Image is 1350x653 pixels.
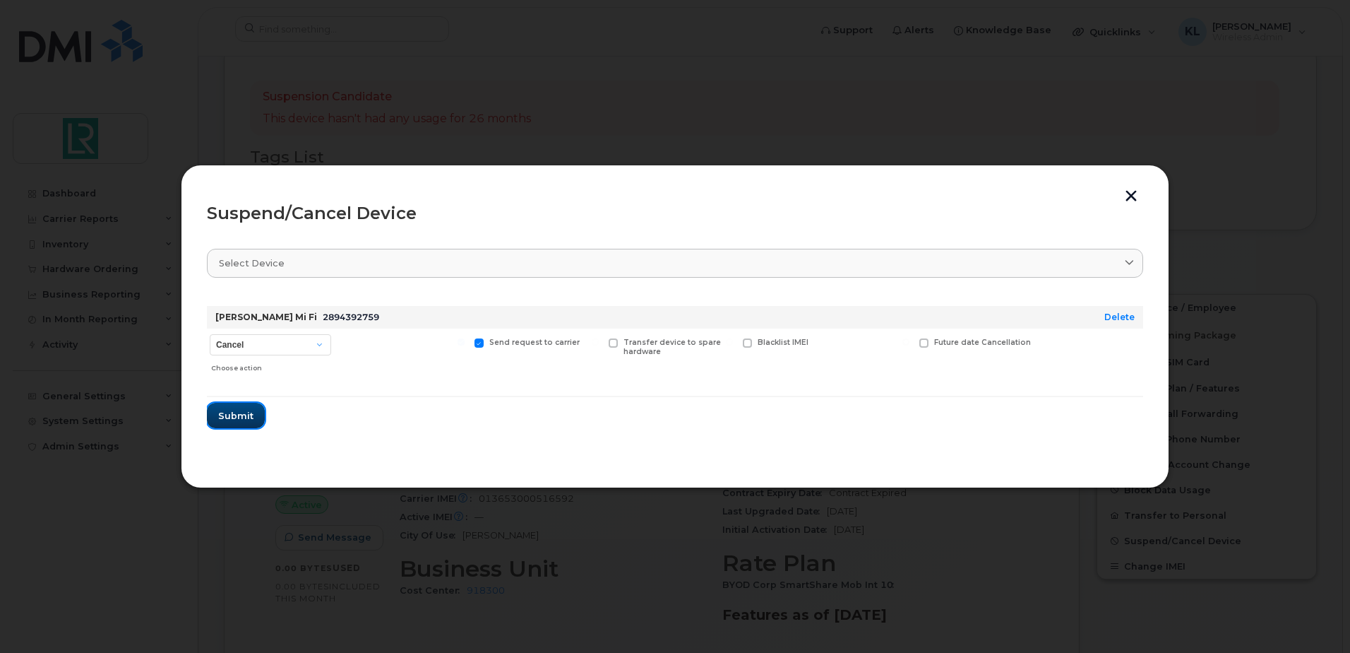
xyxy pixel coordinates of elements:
[211,357,331,374] div: Choose action
[934,338,1031,347] span: Future date Cancellation
[215,312,317,322] strong: [PERSON_NAME] Mi Fi
[1104,312,1135,322] a: Delete
[489,338,580,347] span: Send request to carrier
[623,338,721,356] span: Transfer device to spare hardware
[458,339,465,346] input: Send request to carrier
[207,205,1143,222] div: Suspend/Cancel Device
[219,257,285,270] span: Select device
[758,338,808,347] span: Blacklist IMEI
[592,339,599,346] input: Transfer device to spare hardware
[323,312,379,322] span: 2894392759
[726,339,733,346] input: Blacklist IMEI
[207,249,1143,278] a: Select device
[218,409,253,423] span: Submit
[207,403,265,428] button: Submit
[902,339,909,346] input: Future date Cancellation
